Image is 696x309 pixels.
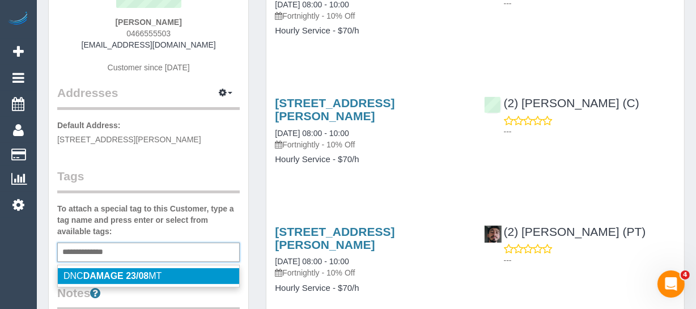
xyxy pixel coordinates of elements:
[126,29,171,38] span: 0466555503
[484,96,639,109] a: (2) [PERSON_NAME] (C)
[504,126,676,137] p: ---
[82,40,216,49] a: [EMAIL_ADDRESS][DOMAIN_NAME]
[484,225,646,238] a: (2) [PERSON_NAME] (PT)
[83,271,149,281] em: DAMAGE 23/08
[108,63,190,72] span: Customer since [DATE]
[57,168,240,193] legend: Tags
[7,11,29,27] img: Automaid Logo
[275,257,349,266] a: [DATE] 08:00 - 10:00
[275,225,394,251] a: [STREET_ADDRESS][PERSON_NAME]
[57,203,240,237] label: To attach a special tag to this Customer, type a tag name and press enter or select from availabl...
[63,271,162,281] span: DNC MT
[504,255,676,266] p: ---
[57,120,121,131] label: Default Address:
[275,96,394,122] a: [STREET_ADDRESS][PERSON_NAME]
[275,155,466,164] h4: Hourly Service - $70/h
[115,18,181,27] strong: [PERSON_NAME]
[275,283,466,293] h4: Hourly Service - $70/h
[275,10,466,22] p: Fortnightly - 10% Off
[275,139,466,150] p: Fortnightly - 10% Off
[681,270,690,280] span: 4
[275,26,466,36] h4: Hourly Service - $70/h
[275,267,466,278] p: Fortnightly - 10% Off
[57,135,201,144] span: [STREET_ADDRESS][PERSON_NAME]
[275,129,349,138] a: [DATE] 08:00 - 10:00
[485,226,502,243] img: (2) Reggy Cogulet (PT)
[657,270,685,298] iframe: Intercom live chat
